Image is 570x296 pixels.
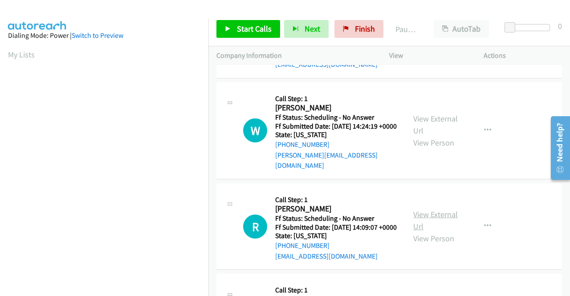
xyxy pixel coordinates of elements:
h5: State: [US_STATE] [275,231,397,240]
h2: [PERSON_NAME] [275,204,394,214]
a: View External Url [413,209,458,231]
p: Company Information [216,50,373,61]
div: Delay between calls (in seconds) [509,24,550,31]
p: Paused [395,23,418,35]
div: Dialing Mode: Power | [8,30,200,41]
h5: Ff Status: Scheduling - No Answer [275,113,397,122]
a: View Person [413,138,454,148]
p: Actions [484,50,562,61]
p: View [389,50,468,61]
iframe: Resource Center [545,113,570,183]
span: Finish [355,24,375,34]
a: Finish [334,20,383,38]
h5: Ff Submitted Date: [DATE] 14:09:07 +0000 [275,223,397,232]
span: Start Calls [237,24,272,34]
a: My Lists [8,49,35,60]
h1: R [243,215,267,239]
h5: Ff Status: Scheduling - No Answer [275,214,397,223]
button: AutoTab [434,20,489,38]
a: [PHONE_NUMBER] [275,140,330,149]
h5: Call Step: 1 [275,286,397,295]
div: The call is yet to be attempted [243,118,267,142]
div: 0 [558,20,562,32]
h1: W [243,118,267,142]
a: [EMAIL_ADDRESS][DOMAIN_NAME] [275,252,378,260]
a: [PERSON_NAME][EMAIL_ADDRESS][DOMAIN_NAME] [275,151,378,170]
a: Switch to Preview [72,31,123,40]
a: Start Calls [216,20,280,38]
h5: State: [US_STATE] [275,130,397,139]
span: Next [305,24,320,34]
a: View External Url [413,114,458,136]
h5: Call Step: 1 [275,195,397,204]
h5: Ff Submitted Date: [DATE] 14:24:19 +0000 [275,122,397,131]
h2: [PERSON_NAME] [275,103,394,113]
button: Next [284,20,329,38]
a: View Person [413,233,454,243]
div: The call is yet to be attempted [243,215,267,239]
a: [PHONE_NUMBER] [275,241,330,250]
h5: Call Step: 1 [275,94,397,103]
